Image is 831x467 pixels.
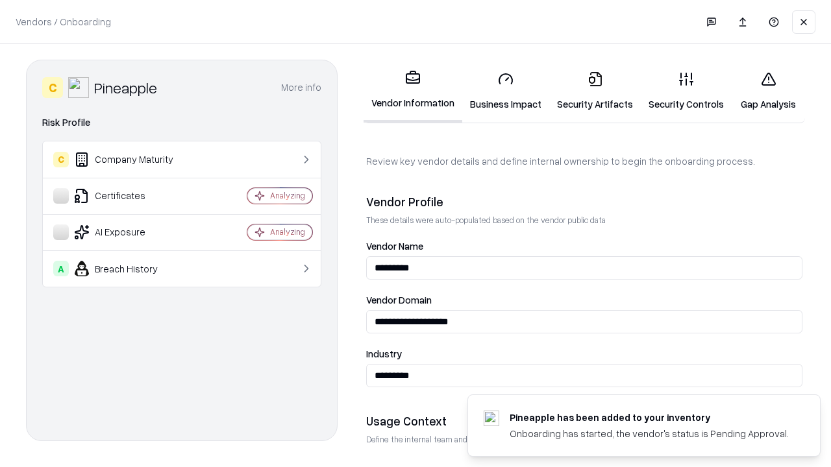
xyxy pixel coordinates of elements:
p: These details were auto-populated based on the vendor public data [366,215,802,226]
div: A [53,261,69,276]
a: Business Impact [462,61,549,121]
div: Onboarding has started, the vendor's status is Pending Approval. [510,427,789,440]
a: Gap Analysis [732,61,805,121]
div: Vendor Profile [366,194,802,210]
div: Risk Profile [42,115,321,130]
div: Certificates [53,188,208,204]
div: Company Maturity [53,152,208,167]
a: Security Controls [641,61,732,121]
div: Analyzing [270,226,305,237]
img: pineappleenergy.com [484,411,499,426]
div: Breach History [53,261,208,276]
div: C [53,152,69,167]
div: Pineapple has been added to your inventory [510,411,789,424]
label: Vendor Name [366,241,802,251]
div: C [42,77,63,98]
button: More info [281,76,321,99]
img: Pineapple [68,77,89,98]
div: Analyzing [270,190,305,201]
div: AI Exposure [53,224,208,240]
p: Vendors / Onboarding [16,15,111,29]
a: Vendor Information [364,60,462,123]
label: Industry [366,349,802,359]
div: Pineapple [94,77,157,98]
label: Vendor Domain [366,295,802,305]
div: Usage Context [366,413,802,429]
a: Security Artifacts [549,61,641,121]
p: Review key vendor details and define internal ownership to begin the onboarding process. [366,154,802,168]
p: Define the internal team and reason for using this vendor. This helps assess business relevance a... [366,434,802,445]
